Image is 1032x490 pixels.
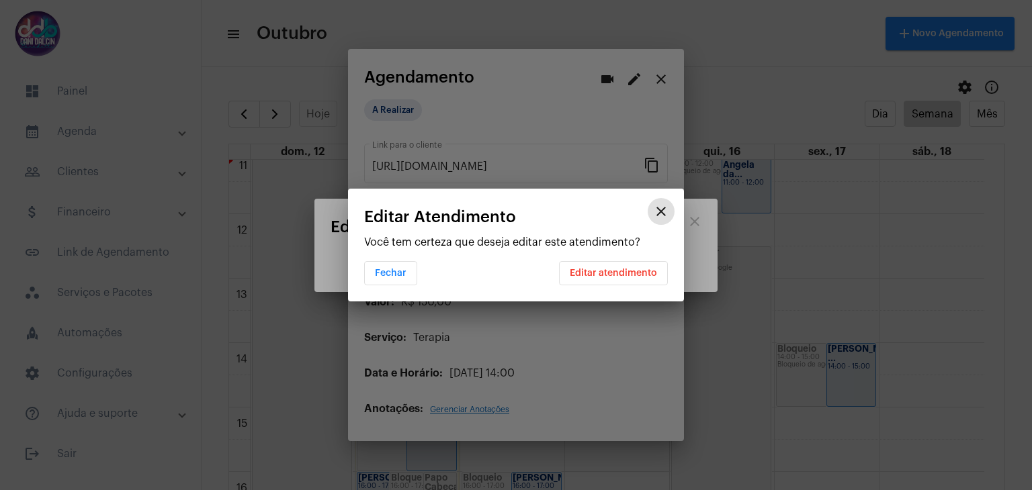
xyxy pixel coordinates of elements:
[375,268,406,278] span: Fechar
[364,261,417,285] button: Fechar
[653,203,669,219] mat-icon: close
[364,208,516,226] span: Editar Atendimento
[364,236,668,248] p: Você tem certeza que deseja editar este atendimento?
[559,261,668,285] button: Editar atendimento
[570,268,657,278] span: Editar atendimento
